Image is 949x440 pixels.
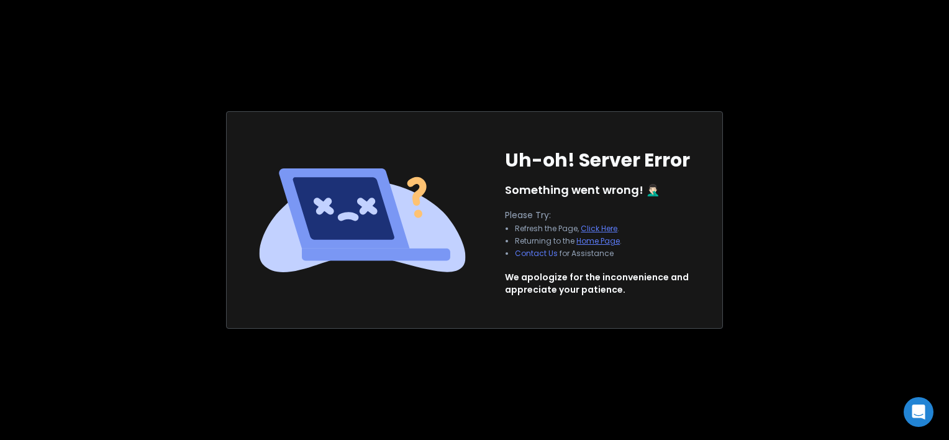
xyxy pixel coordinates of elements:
[515,249,558,259] button: Contact Us
[515,236,622,246] li: Returning to the .
[576,236,620,246] a: Home Page
[505,181,660,199] p: Something went wrong! 🤦🏻‍♂️
[505,209,632,221] p: Please Try:
[904,397,933,427] div: Open Intercom Messenger
[505,271,689,296] p: We apologize for the inconvenience and appreciate your patience.
[505,149,690,172] h1: Uh-oh! Server Error
[581,223,617,234] a: Click Here
[515,249,622,259] li: for Assistance
[515,224,622,234] li: Refresh the Page, .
